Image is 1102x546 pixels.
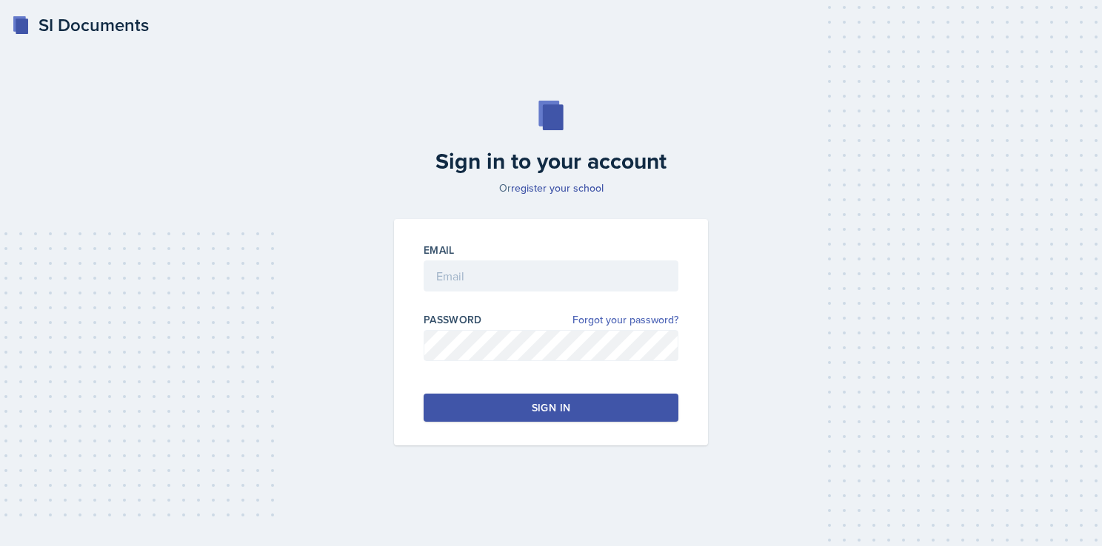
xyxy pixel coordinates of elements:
a: register your school [511,181,604,195]
p: Or [385,181,717,195]
label: Password [424,312,482,327]
a: Forgot your password? [572,312,678,328]
div: Sign in [532,400,570,415]
button: Sign in [424,394,678,422]
label: Email [424,243,455,257]
h2: Sign in to your account [385,148,717,175]
input: Email [424,260,678,291]
a: SI Documents [12,12,149,38]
